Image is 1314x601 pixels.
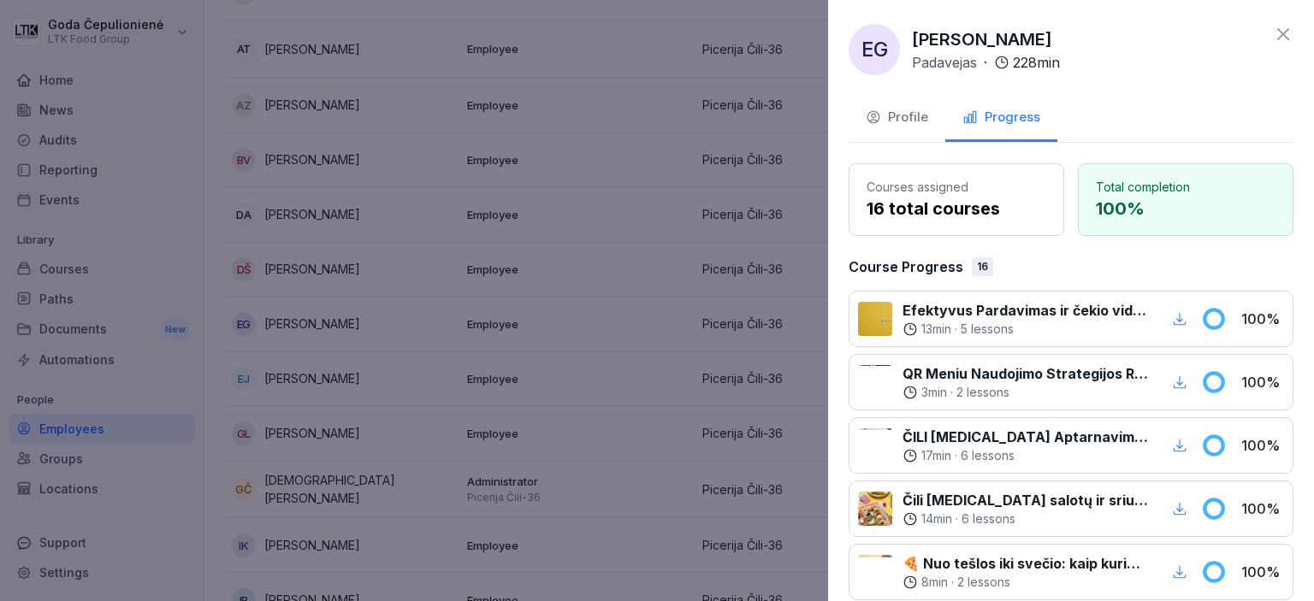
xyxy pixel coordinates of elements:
button: Progress [945,96,1057,142]
div: Profile [866,108,928,127]
div: Progress [962,108,1040,127]
p: 2 lessons [957,574,1010,591]
p: 228 min [1013,52,1060,73]
p: Čili [MEDICAL_DATA] salotų ir sriubų kategorijų testas [903,490,1148,510]
p: Total completion [1096,178,1276,196]
p: 2 lessons [956,384,1009,401]
div: · [912,52,1060,73]
p: 100 % [1241,498,1284,519]
div: · [903,384,1148,401]
p: 100 % [1241,562,1284,582]
p: QR Meniu Naudojimo Strategijos Restoranuose [903,363,1148,384]
p: Efektyvus Pardavimas ir čekio vidurkis [903,300,1148,321]
p: Courses assigned [867,178,1046,196]
p: [PERSON_NAME] [912,27,1052,52]
p: 5 lessons [961,321,1014,338]
p: 16 total courses [867,196,1046,221]
p: Padavejas [912,52,977,73]
p: 100 % [1241,309,1284,329]
p: Course Progress [849,256,963,277]
p: 100 % [1241,435,1284,456]
p: 🍕 Nuo tešlos iki svečio: kaip kuriame tobulą picą kasdien [903,553,1148,574]
p: ČILI [MEDICAL_DATA] Aptarnavimo Standartai [903,427,1148,447]
div: 16 [972,257,993,276]
p: 13 min [921,321,951,338]
p: 6 lessons [962,510,1015,527]
p: 100 % [1096,196,1276,221]
p: 14 min [921,510,952,527]
div: · [903,510,1148,527]
p: 8 min [921,574,948,591]
p: 3 min [921,384,947,401]
div: · [903,321,1148,338]
button: Profile [849,96,945,142]
div: · [903,447,1148,464]
div: EG [849,24,900,75]
div: · [903,574,1148,591]
p: 17 min [921,447,951,464]
p: 100 % [1241,372,1284,392]
p: 6 lessons [961,447,1015,464]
